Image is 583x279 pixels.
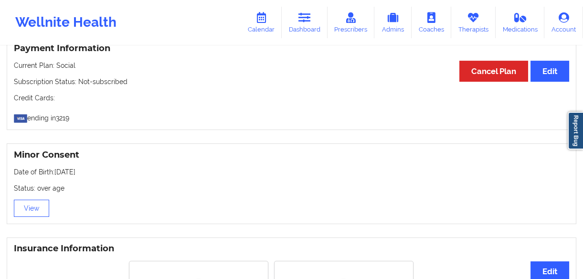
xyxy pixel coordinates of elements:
[14,109,569,123] p: ending in 3219
[14,77,569,86] p: Subscription Status: Not-subscribed
[14,150,569,161] h3: Minor Consent
[14,43,569,54] h3: Payment Information
[14,243,569,254] h3: Insurance Information
[14,167,569,177] p: Date of Birth: [DATE]
[14,93,569,103] p: Credit Cards:
[241,7,282,38] a: Calendar
[14,183,569,193] p: Status: over age
[14,200,49,217] button: View
[451,7,496,38] a: Therapists
[412,7,451,38] a: Coaches
[568,112,583,150] a: Report Bug
[282,7,328,38] a: Dashboard
[459,61,528,81] button: Cancel Plan
[544,7,583,38] a: Account
[14,61,569,70] p: Current Plan: Social
[374,7,412,38] a: Admins
[328,7,375,38] a: Prescribers
[530,61,569,81] button: Edit
[496,7,545,38] a: Medications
